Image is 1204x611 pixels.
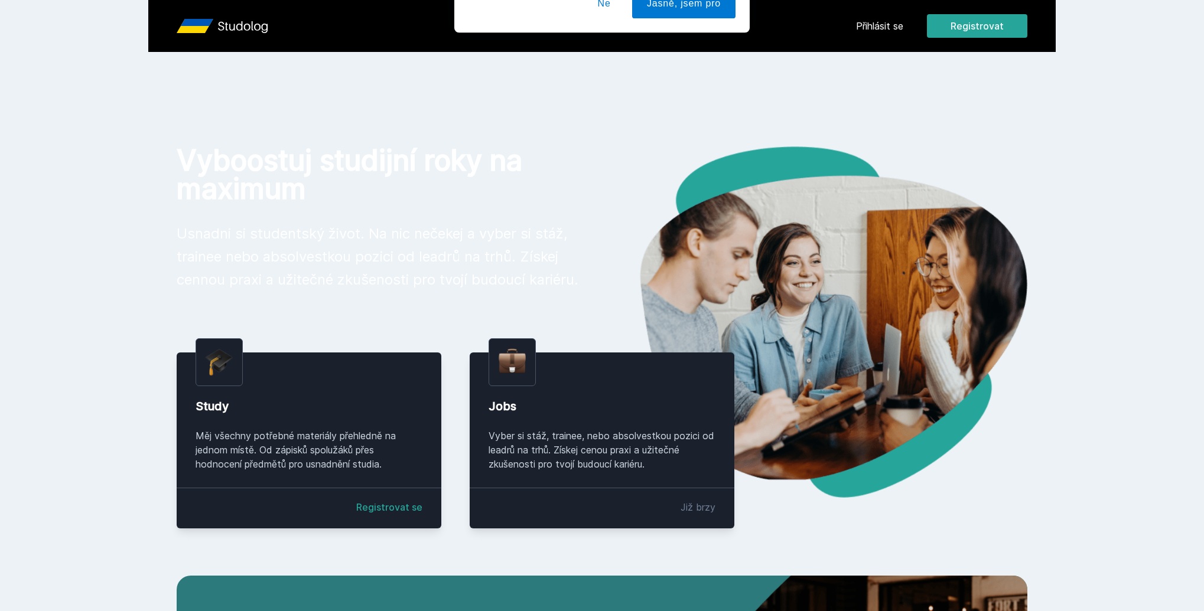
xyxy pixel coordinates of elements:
[489,429,715,471] div: Vyber si stáž, trainee, nebo absolvestkou pozici od leadrů na trhů. Získej cenou praxi a užitečné...
[489,398,715,414] div: Jobs
[196,429,422,471] div: Měj všechny potřebné materiály přehledně na jednom místě. Od zápisků spolužáků přes hodnocení pře...
[602,146,1027,498] img: hero.png
[177,222,583,291] p: Usnadni si studentský život. Na nic nečekej a vyber si stáž, trainee nebo absolvestkou pozici od ...
[583,61,626,91] button: Ne
[681,500,715,514] div: Již brzy
[499,346,526,376] img: briefcase.png
[206,348,233,376] img: graduation-cap.png
[177,146,583,203] h1: Vyboostuj studijní roky na maximum
[516,14,736,41] div: [PERSON_NAME] dostávat tipy ohledně studia, nových testů, hodnocení učitelů a předmětů?
[356,500,422,514] a: Registrovat se
[632,61,736,91] button: Jasně, jsem pro
[468,14,516,61] img: notification icon
[196,398,422,414] div: Study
